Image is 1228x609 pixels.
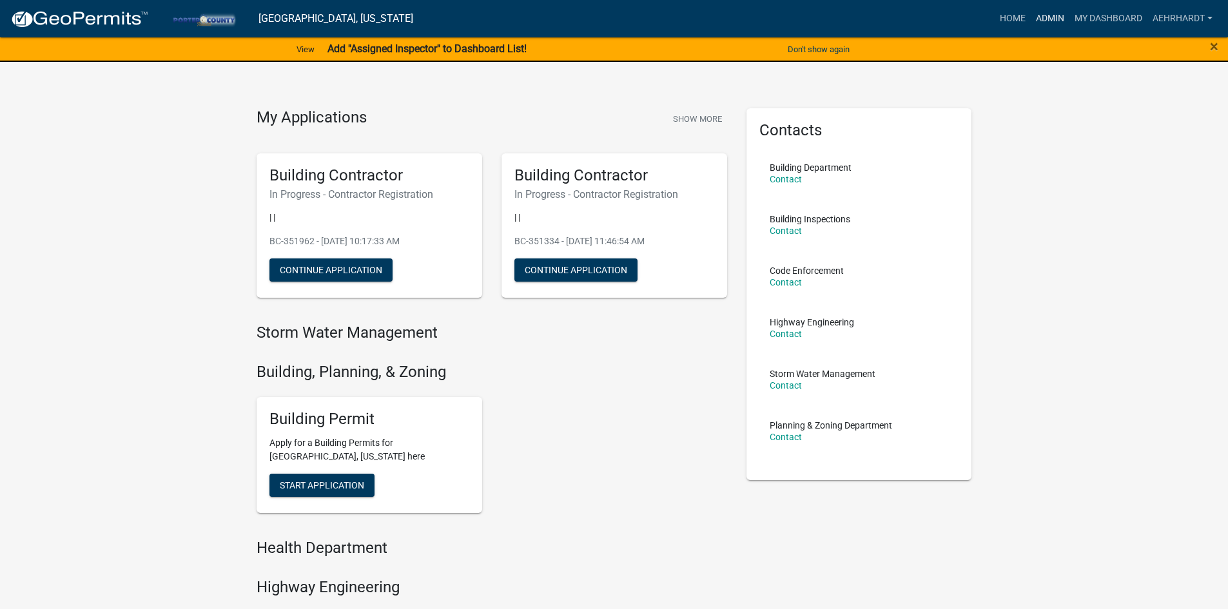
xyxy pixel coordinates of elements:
a: aehrhardt [1147,6,1218,31]
button: Start Application [269,474,375,497]
p: Building Inspections [770,215,850,224]
a: Contact [770,329,802,339]
a: [GEOGRAPHIC_DATA], [US_STATE] [258,8,413,30]
a: View [291,39,320,60]
a: Home [995,6,1031,31]
strong: Add "Assigned Inspector" to Dashboard List! [327,43,527,55]
span: Start Application [280,479,364,490]
p: Apply for a Building Permits for [GEOGRAPHIC_DATA], [US_STATE] here [269,436,469,463]
p: BC-351962 - [DATE] 10:17:33 AM [269,235,469,248]
p: Code Enforcement [770,266,844,275]
p: Highway Engineering [770,318,854,327]
h4: Storm Water Management [257,324,727,342]
img: Porter County, Indiana [159,10,248,27]
h6: In Progress - Contractor Registration [514,188,714,200]
button: Continue Application [269,258,393,282]
p: Planning & Zoning Department [770,421,892,430]
h6: In Progress - Contractor Registration [269,188,469,200]
p: | | [269,211,469,224]
button: Show More [668,108,727,130]
span: × [1210,37,1218,55]
h4: Highway Engineering [257,578,727,597]
button: Close [1210,39,1218,54]
h5: Building Contractor [514,166,714,185]
p: Storm Water Management [770,369,875,378]
h5: Contacts [759,121,959,140]
a: Contact [770,277,802,287]
h5: Building Contractor [269,166,469,185]
h4: Building, Planning, & Zoning [257,363,727,382]
a: My Dashboard [1069,6,1147,31]
h4: Health Department [257,539,727,557]
a: Contact [770,432,802,442]
p: BC-351334 - [DATE] 11:46:54 AM [514,235,714,248]
a: Admin [1031,6,1069,31]
a: Contact [770,380,802,391]
button: Continue Application [514,258,638,282]
p: Building Department [770,163,852,172]
a: Contact [770,174,802,184]
h4: My Applications [257,108,367,128]
h5: Building Permit [269,410,469,429]
p: | | [514,211,714,224]
a: Contact [770,226,802,236]
button: Don't show again [783,39,855,60]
